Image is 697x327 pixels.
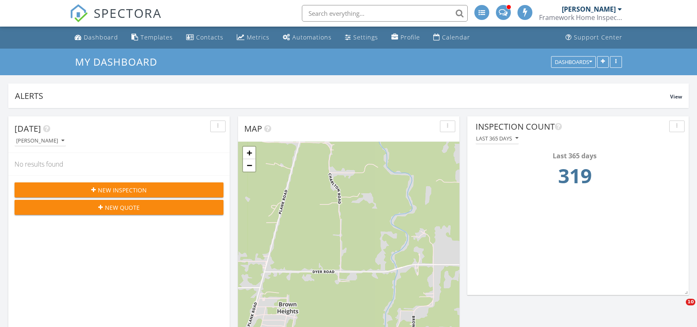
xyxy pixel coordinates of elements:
span: New Inspection [98,186,147,194]
iframe: Intercom live chat [669,299,689,319]
span: New Quote [105,203,140,212]
div: Alerts [15,90,670,101]
a: Zoom in [243,147,255,159]
div: Framework Home Inspection, LLC, LHI #10297 [539,13,622,22]
div: Last 365 days [476,135,518,141]
button: Last 365 days [476,133,519,144]
button: Dashboards [551,56,596,68]
img: The Best Home Inspection Software - Spectora [70,4,88,22]
button: New Quote [15,200,223,215]
div: Contacts [196,33,223,41]
div: Templates [141,33,173,41]
div: Dashboards [555,59,592,65]
a: Automations (Advanced) [279,30,335,45]
div: Metrics [247,33,270,41]
a: Templates [128,30,176,45]
div: Calendar [442,33,470,41]
a: Calendar [430,30,474,45]
a: Support Center [562,30,626,45]
a: Metrics [233,30,273,45]
input: Search everything... [302,5,468,22]
div: Settings [353,33,378,41]
a: SPECTORA [70,11,162,29]
span: SPECTORA [94,4,162,22]
div: [PERSON_NAME] [562,5,616,13]
a: Dashboard [71,30,121,45]
div: Support Center [574,33,622,41]
span: View [670,93,682,100]
a: My Dashboard [75,55,164,69]
div: Dashboard [84,33,118,41]
button: [PERSON_NAME] [15,135,66,147]
div: [PERSON_NAME] [16,138,64,144]
div: Inspection Count [476,120,666,133]
div: Last 365 days [478,151,671,161]
td: 319 [478,161,671,196]
span: [DATE] [15,123,41,134]
span: 10 [686,299,695,305]
a: Zoom out [243,159,255,172]
a: Contacts [183,30,227,45]
div: Automations [292,33,332,41]
div: No results found [8,153,230,175]
span: Map [244,123,262,134]
a: Settings [342,30,381,45]
a: Company Profile [388,30,423,45]
button: New Inspection [15,182,223,197]
div: Profile [401,33,420,41]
